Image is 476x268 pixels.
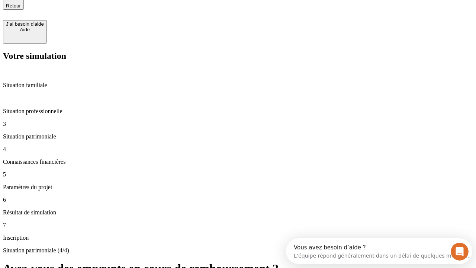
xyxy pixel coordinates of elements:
iframe: Intercom live chat discovery launcher [286,238,472,264]
p: Résultat de simulation [3,209,473,216]
div: J’ai besoin d'aide [6,21,44,27]
h2: Votre simulation [3,51,473,61]
p: 3 [3,121,473,127]
p: Inscription [3,234,473,241]
span: Retour [6,3,21,9]
div: L’équipe répond généralement dans un délai de quelques minutes. [8,12,183,20]
p: Situation familiale [3,82,473,89]
p: Situation professionnelle [3,108,473,115]
p: 5 [3,171,473,178]
p: 4 [3,146,473,153]
p: Situation patrimoniale (4/4) [3,247,473,254]
p: Connaissances financières [3,159,473,165]
div: Vous avez besoin d’aide ? [8,6,183,12]
div: Ouvrir le Messenger Intercom [3,3,205,23]
div: Aide [6,27,44,32]
p: Situation patrimoniale [3,133,473,140]
p: 6 [3,197,473,203]
p: 7 [3,222,473,229]
button: J’ai besoin d'aideAide [3,20,47,44]
iframe: Intercom live chat [451,243,469,261]
p: Paramètres du projet [3,184,473,191]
